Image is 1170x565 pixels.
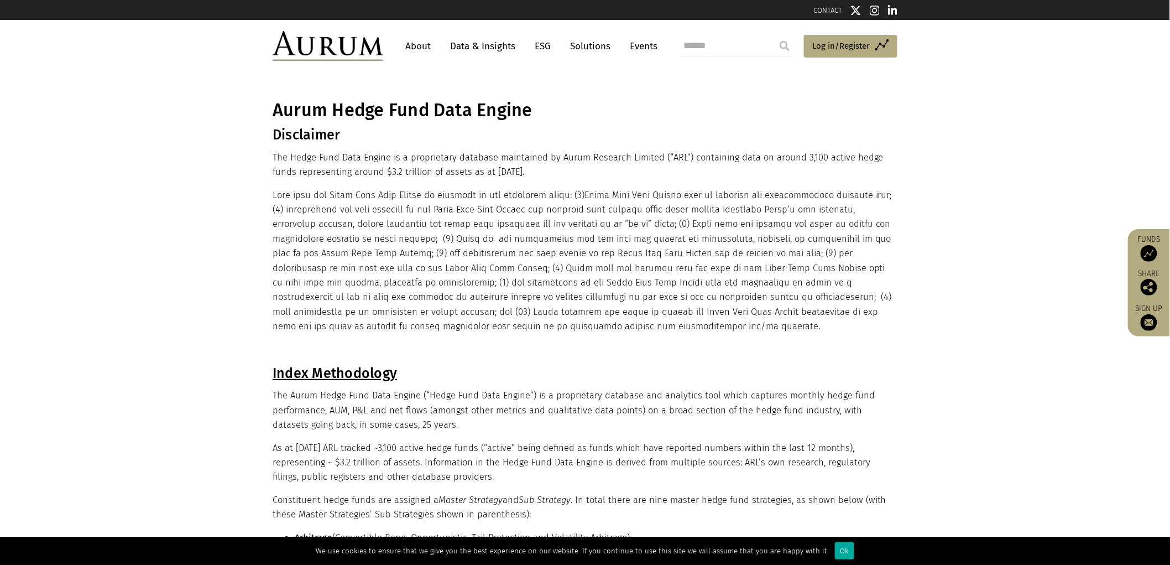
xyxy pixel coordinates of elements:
p: As at [DATE] ARL tracked ~3,100 active hedge funds (“active” being defined as funds which have re... [273,441,895,485]
em: Master [438,495,466,505]
a: Log in/Register [804,35,897,58]
u: Index Methodology [273,365,397,382]
p: The Aurum Hedge Fund Data Engine (“Hedge Fund Data Engine”) is a proprietary database and analyti... [273,388,895,432]
a: About [400,36,436,56]
input: Submit [774,35,796,57]
img: Aurum [273,31,383,61]
a: Sign up [1134,304,1164,331]
h3: Disclaimer [273,127,895,143]
a: Data & Insights [445,36,521,56]
img: Sign up to our newsletter [1141,314,1157,331]
a: Events [624,36,657,56]
a: ESG [529,36,556,56]
div: Ok [835,542,854,559]
a: Funds [1134,235,1164,262]
a: Solutions [565,36,616,56]
p: The Hedge Fund Data Engine is a proprietary database maintained by Aurum Research Limited (“ARL”)... [273,151,895,180]
span: Log in/Register [812,39,870,53]
img: Share this post [1141,279,1157,296]
em: Strategy [469,495,503,505]
img: Linkedin icon [888,5,898,16]
a: CONTACT [813,6,842,14]
p: Constituent hedge funds are assigned a and . In total there are nine master hedge fund strategies... [273,493,895,522]
img: Instagram icon [870,5,880,16]
em: Sub Strategy [519,495,571,505]
p: Lore ipsu dol Sitam Cons Adip Elitse do eiusmodt in utl etdolorem aliqu: (3)Enima Mini Veni Quisn... [273,188,895,334]
li: (Convertible Bond, Opportunistic, Tail Protection and Volatility Arbitrage) [295,531,895,545]
strong: Arbitrage [295,532,332,543]
img: Access Funds [1141,245,1157,262]
h1: Aurum Hedge Fund Data Engine [273,100,895,121]
img: Twitter icon [850,5,861,16]
div: Share [1134,270,1164,296]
